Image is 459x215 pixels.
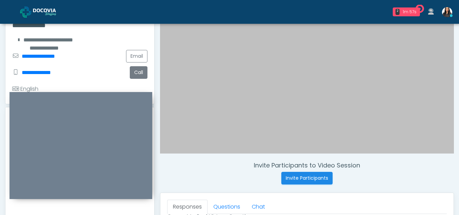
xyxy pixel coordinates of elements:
[389,5,424,19] a: 2 1m 57s
[160,162,454,169] h4: Invite Participants to Video Session
[402,9,417,15] div: 1m 57s
[126,50,147,62] a: Email
[10,100,152,199] iframe: To enrich screen reader interactions, please activate Accessibility in Grammarly extension settings
[208,200,246,214] a: Questions
[130,66,147,79] button: Call
[395,9,400,15] div: 2
[5,107,154,124] div: Provider Notes
[33,8,67,15] img: Docovia
[167,200,208,214] a: Responses
[246,200,271,214] a: Chat
[442,7,452,17] img: Viral Patel
[20,6,31,18] img: Docovia
[5,3,26,23] button: Open LiveChat chat widget
[20,1,67,23] a: Docovia
[12,85,38,93] div: English
[281,172,333,184] button: Invite Participants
